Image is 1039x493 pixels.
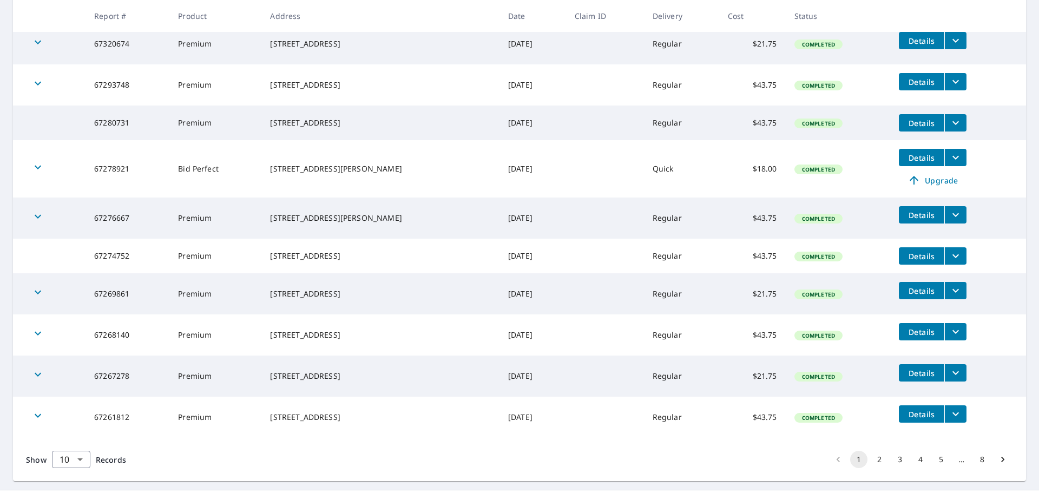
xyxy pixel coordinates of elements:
[905,36,938,46] span: Details
[719,314,786,356] td: $43.75
[52,451,90,468] div: Show 10 records
[828,451,1013,468] nav: pagination navigation
[169,140,261,198] td: Bid Perfect
[270,117,491,128] div: [STREET_ADDRESS]
[953,454,970,465] div: …
[944,32,966,49] button: filesDropdownBtn-67320674
[270,80,491,90] div: [STREET_ADDRESS]
[86,23,169,64] td: 67320674
[899,73,944,90] button: detailsBtn-67293748
[944,149,966,166] button: filesDropdownBtn-67278921
[644,314,719,356] td: Regular
[169,23,261,64] td: Premium
[944,405,966,423] button: filesDropdownBtn-67261812
[944,247,966,265] button: filesDropdownBtn-67274752
[499,397,566,438] td: [DATE]
[644,140,719,198] td: Quick
[899,114,944,132] button: detailsBtn-67280731
[899,149,944,166] button: detailsBtn-67278921
[499,273,566,314] td: [DATE]
[795,166,841,173] span: Completed
[905,118,938,128] span: Details
[499,64,566,106] td: [DATE]
[719,356,786,397] td: $21.75
[270,163,491,174] div: [STREET_ADDRESS][PERSON_NAME]
[899,32,944,49] button: detailsBtn-67320674
[86,356,169,397] td: 67267278
[899,405,944,423] button: detailsBtn-67261812
[719,198,786,239] td: $43.75
[719,273,786,314] td: $21.75
[86,106,169,140] td: 67280731
[499,239,566,273] td: [DATE]
[499,198,566,239] td: [DATE]
[499,356,566,397] td: [DATE]
[899,206,944,224] button: detailsBtn-67276667
[899,247,944,265] button: detailsBtn-67274752
[795,82,841,89] span: Completed
[944,206,966,224] button: filesDropdownBtn-67276667
[169,64,261,106] td: Premium
[270,251,491,261] div: [STREET_ADDRESS]
[899,323,944,340] button: detailsBtn-67268140
[270,371,491,382] div: [STREET_ADDRESS]
[644,397,719,438] td: Regular
[86,64,169,106] td: 67293748
[850,451,867,468] button: page 1
[994,451,1011,468] button: Go to next page
[891,451,909,468] button: Go to page 3
[644,64,719,106] td: Regular
[270,38,491,49] div: [STREET_ADDRESS]
[899,172,966,189] a: Upgrade
[26,455,47,465] span: Show
[944,73,966,90] button: filesDropdownBtn-67293748
[86,273,169,314] td: 67269861
[169,314,261,356] td: Premium
[169,106,261,140] td: Premium
[905,174,960,187] span: Upgrade
[644,198,719,239] td: Regular
[719,23,786,64] td: $21.75
[974,451,991,468] button: Go to page 8
[912,451,929,468] button: Go to page 4
[905,210,938,220] span: Details
[719,64,786,106] td: $43.75
[905,251,938,261] span: Details
[899,282,944,299] button: detailsBtn-67269861
[270,288,491,299] div: [STREET_ADDRESS]
[719,106,786,140] td: $43.75
[169,356,261,397] td: Premium
[644,239,719,273] td: Regular
[52,444,90,475] div: 10
[169,397,261,438] td: Premium
[795,120,841,127] span: Completed
[905,327,938,337] span: Details
[899,364,944,382] button: detailsBtn-67267278
[86,314,169,356] td: 67268140
[905,286,938,296] span: Details
[644,356,719,397] td: Regular
[905,77,938,87] span: Details
[499,140,566,198] td: [DATE]
[169,198,261,239] td: Premium
[795,332,841,339] span: Completed
[169,273,261,314] td: Premium
[944,114,966,132] button: filesDropdownBtn-67280731
[905,409,938,419] span: Details
[719,239,786,273] td: $43.75
[499,314,566,356] td: [DATE]
[499,106,566,140] td: [DATE]
[795,291,841,298] span: Completed
[169,239,261,273] td: Premium
[719,140,786,198] td: $18.00
[270,412,491,423] div: [STREET_ADDRESS]
[499,23,566,64] td: [DATE]
[944,282,966,299] button: filesDropdownBtn-67269861
[795,215,841,222] span: Completed
[944,323,966,340] button: filesDropdownBtn-67268140
[905,153,938,163] span: Details
[932,451,950,468] button: Go to page 5
[944,364,966,382] button: filesDropdownBtn-67267278
[644,273,719,314] td: Regular
[795,253,841,260] span: Completed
